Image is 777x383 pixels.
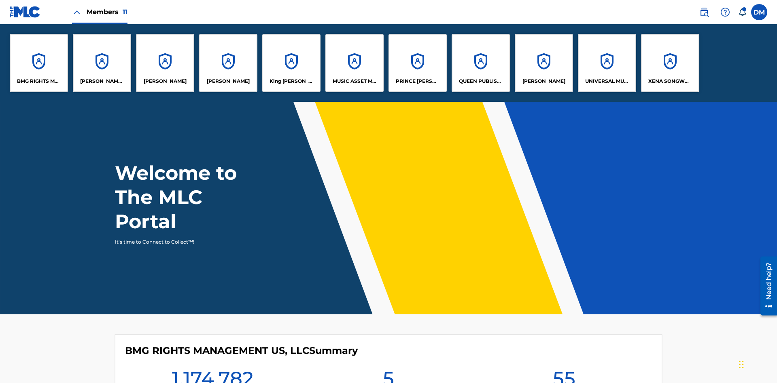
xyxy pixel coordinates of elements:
p: PRINCE MCTESTERSON [396,78,440,85]
span: 11 [123,8,127,16]
p: RONALD MCTESTERSON [522,78,565,85]
div: User Menu [751,4,767,20]
a: AccountsXENA SONGWRITER [641,34,699,92]
iframe: Chat Widget [737,344,777,383]
a: Accounts[PERSON_NAME] SONGWRITER [73,34,131,92]
p: EYAMA MCSINGER [207,78,250,85]
img: Close [72,7,82,17]
a: AccountsKing [PERSON_NAME] [262,34,321,92]
h1: Welcome to The MLC Portal [115,161,266,234]
div: Drag [739,352,744,377]
img: search [699,7,709,17]
span: Members [87,7,127,17]
p: CLEO SONGWRITER [80,78,124,85]
a: AccountsQUEEN PUBLISHA [452,34,510,92]
div: Notifications [738,8,746,16]
a: Accounts[PERSON_NAME] [136,34,194,92]
p: BMG RIGHTS MANAGEMENT US, LLC [17,78,61,85]
a: AccountsPRINCE [PERSON_NAME] [388,34,447,92]
iframe: Resource Center [754,253,777,320]
p: QUEEN PUBLISHA [459,78,503,85]
img: help [720,7,730,17]
p: ELVIS COSTELLO [144,78,187,85]
img: MLC Logo [10,6,41,18]
h4: BMG RIGHTS MANAGEMENT US, LLC [125,345,358,357]
a: Accounts[PERSON_NAME] [199,34,257,92]
p: XENA SONGWRITER [648,78,692,85]
a: Public Search [696,4,712,20]
a: AccountsMUSIC ASSET MANAGEMENT (MAM) [325,34,384,92]
a: Accounts[PERSON_NAME] [515,34,573,92]
a: AccountsBMG RIGHTS MANAGEMENT US, LLC [10,34,68,92]
div: Help [717,4,733,20]
p: UNIVERSAL MUSIC PUB GROUP [585,78,629,85]
p: MUSIC ASSET MANAGEMENT (MAM) [333,78,377,85]
p: It's time to Connect to Collect™! [115,238,255,246]
a: AccountsUNIVERSAL MUSIC PUB GROUP [578,34,636,92]
p: King McTesterson [270,78,314,85]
